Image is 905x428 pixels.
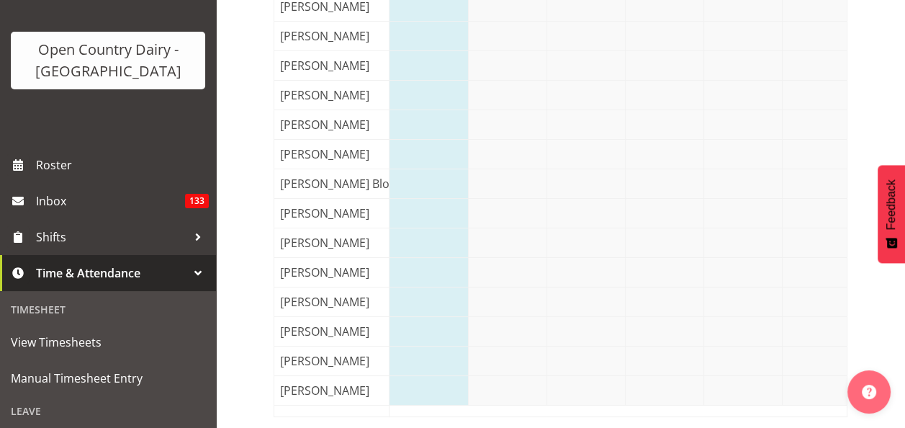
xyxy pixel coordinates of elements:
span: [PERSON_NAME] [277,323,372,340]
span: [PERSON_NAME] [277,293,372,311]
span: [PERSON_NAME] [277,86,372,104]
span: [PERSON_NAME] [277,205,372,222]
img: help-xxl-2.png [862,385,876,399]
span: [PERSON_NAME] [277,57,372,74]
span: View Timesheets [11,331,205,353]
span: Time & Attendance [36,262,187,284]
span: Manual Timesheet Entry [11,367,205,389]
span: [PERSON_NAME] [277,264,372,281]
div: Open Country Dairy - [GEOGRAPHIC_DATA] [25,39,191,82]
span: [PERSON_NAME] Bloggs [277,175,411,192]
span: [PERSON_NAME] [277,27,372,45]
span: Shifts [36,226,187,248]
span: [PERSON_NAME] [277,382,372,399]
span: Feedback [885,179,898,230]
a: Manual Timesheet Entry [4,360,212,396]
div: Leave [4,396,212,426]
span: Inbox [36,190,185,212]
a: View Timesheets [4,324,212,360]
span: 133 [185,194,209,208]
span: [PERSON_NAME] [277,116,372,133]
span: [PERSON_NAME] [277,146,372,163]
button: Feedback - Show survey [878,165,905,263]
span: [PERSON_NAME] [277,234,372,251]
span: Roster [36,154,209,176]
div: Timesheet [4,295,212,324]
span: [PERSON_NAME] [277,352,372,370]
